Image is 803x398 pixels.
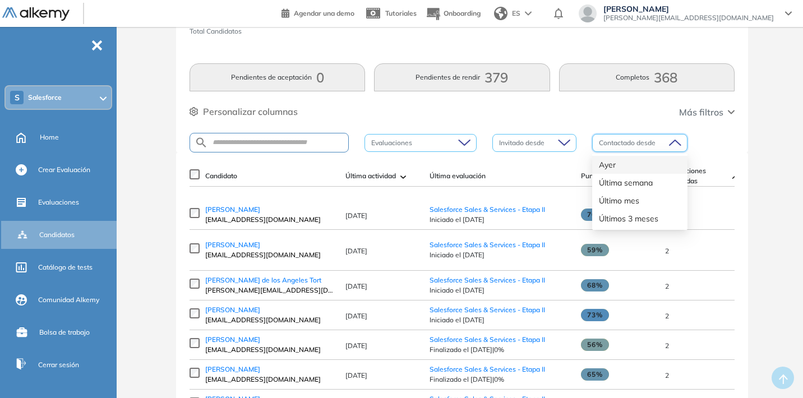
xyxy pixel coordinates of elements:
a: [PERSON_NAME] [205,335,334,345]
button: Pendientes de aceptación0 [190,63,365,91]
span: [EMAIL_ADDRESS][DOMAIN_NAME] [205,250,334,260]
span: Evaluaciones realizadas [665,166,728,186]
span: [DATE] [345,247,367,255]
button: Completos368 [559,63,735,91]
span: 56% [581,339,609,351]
div: Ayer [599,159,681,171]
span: Finalizado el [DATE] | 0% [430,374,570,385]
span: [PERSON_NAME] [205,365,260,373]
a: [PERSON_NAME] de los Angeles Tort [205,275,334,285]
div: Último mes [592,192,687,210]
span: [PERSON_NAME] de los Angeles Tort [205,276,321,284]
span: ES [512,8,520,18]
span: Iniciado el [DATE] [430,285,570,295]
a: [PERSON_NAME] [205,364,334,374]
img: arrow [525,11,532,16]
img: Logo [2,7,70,21]
div: Último mes [599,195,681,207]
span: Personalizar columnas [203,105,298,118]
button: Más filtros [679,105,735,119]
span: Home [40,132,59,142]
a: [PERSON_NAME] [205,205,334,215]
span: Iniciado el [DATE] [430,215,570,225]
img: world [494,7,507,20]
button: Pendientes de rendir379 [374,63,550,91]
span: Última actividad [345,171,396,181]
span: Comunidad Alkemy [38,295,99,305]
span: 68% [581,279,609,291]
span: 70% [581,209,609,221]
div: Última semana [599,177,681,189]
span: Catálogo de tests [38,262,93,272]
span: [EMAIL_ADDRESS][DOMAIN_NAME] [205,315,334,325]
span: [EMAIL_ADDRESS][DOMAIN_NAME] [205,345,334,355]
span: Evaluaciones [38,197,79,207]
span: [EMAIL_ADDRESS][DOMAIN_NAME] [205,374,334,385]
span: Bolsa de trabajo [39,327,90,337]
div: Últimos 3 meses [592,210,687,228]
span: Cerrar sesión [38,360,79,370]
span: Onboarding [444,9,481,17]
a: Salesforce Sales & Services - Etapa II [430,205,545,214]
a: Salesforce Sales & Services - Etapa II [430,365,545,373]
span: [DATE] [345,312,367,320]
span: Última evaluación [430,171,486,181]
span: [DATE] [345,282,367,290]
span: 2 [665,341,669,350]
span: Iniciado el [DATE] [430,250,570,260]
img: [missing "en.ARROW_ALT" translation] [732,175,738,179]
span: Agendar una demo [294,9,354,17]
span: [PERSON_NAME] [205,240,260,249]
a: [PERSON_NAME] [205,305,334,315]
span: Candidatos [39,230,75,240]
img: [missing "en.ARROW_ALT" translation] [400,175,406,179]
span: Total Candidatos [190,26,242,36]
div: Última semana [592,174,687,192]
span: 2 [665,312,669,320]
a: [PERSON_NAME] [205,240,334,250]
img: SEARCH_ALT [195,136,208,150]
span: [PERSON_NAME][EMAIL_ADDRESS][DOMAIN_NAME] [205,285,334,295]
span: 2 [665,371,669,380]
span: [PERSON_NAME] [603,4,774,13]
span: [EMAIL_ADDRESS][DOMAIN_NAME] [205,215,334,225]
span: 65% [581,368,609,381]
span: Finalizado el [DATE] | 0% [430,345,570,355]
span: S [15,93,20,102]
span: [DATE] [345,341,367,350]
a: Salesforce Sales & Services - Etapa II [430,276,545,284]
span: [DATE] [345,371,367,380]
span: Candidato [205,171,237,181]
span: Tutoriales [385,9,417,17]
span: [PERSON_NAME] [205,205,260,214]
span: 2 [665,282,669,290]
button: Personalizar columnas [190,105,298,118]
span: 73% [581,309,609,321]
span: [DATE] [345,211,367,220]
span: [PERSON_NAME] [205,335,260,344]
span: 59% [581,244,609,256]
span: Crear Evaluación [38,165,90,175]
button: Onboarding [426,2,481,26]
span: [PERSON_NAME][EMAIL_ADDRESS][DOMAIN_NAME] [603,13,774,22]
a: Salesforce Sales & Services - Etapa II [430,306,545,314]
a: Salesforce Sales & Services - Etapa II [430,335,545,344]
div: Últimos 3 meses [599,212,681,225]
span: Iniciado el [DATE] [430,315,570,325]
a: Salesforce Sales & Services - Etapa II [430,240,545,249]
a: Agendar una demo [281,6,354,19]
span: Salesforce [28,93,62,102]
div: Ayer [592,156,687,174]
span: [PERSON_NAME] [205,306,260,314]
span: Puntaje promedio [581,171,637,181]
span: 2 [665,247,669,255]
span: Más filtros [679,105,723,119]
